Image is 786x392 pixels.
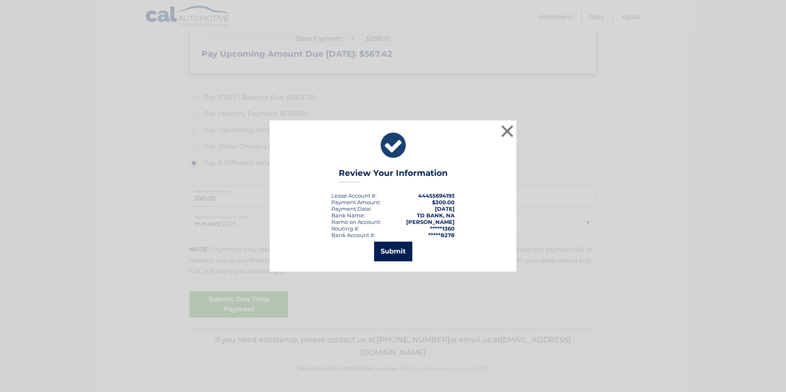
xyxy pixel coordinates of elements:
button: × [499,123,516,139]
h3: Review Your Information [339,168,448,182]
span: [DATE] [435,205,455,212]
strong: [PERSON_NAME] [406,219,455,225]
div: Payment Amount: [331,199,381,205]
span: Payment Date [331,205,370,212]
div: Bank Name: [331,212,365,219]
button: Submit [374,242,412,261]
div: Name on Account: [331,219,381,225]
strong: 44455694193 [418,192,455,199]
div: Lease Account #: [331,192,377,199]
div: : [331,205,372,212]
strong: TD BANK, NA [417,212,455,219]
div: Bank Account #: [331,232,375,238]
span: $300.00 [432,199,455,205]
div: Routing #: [331,225,359,232]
